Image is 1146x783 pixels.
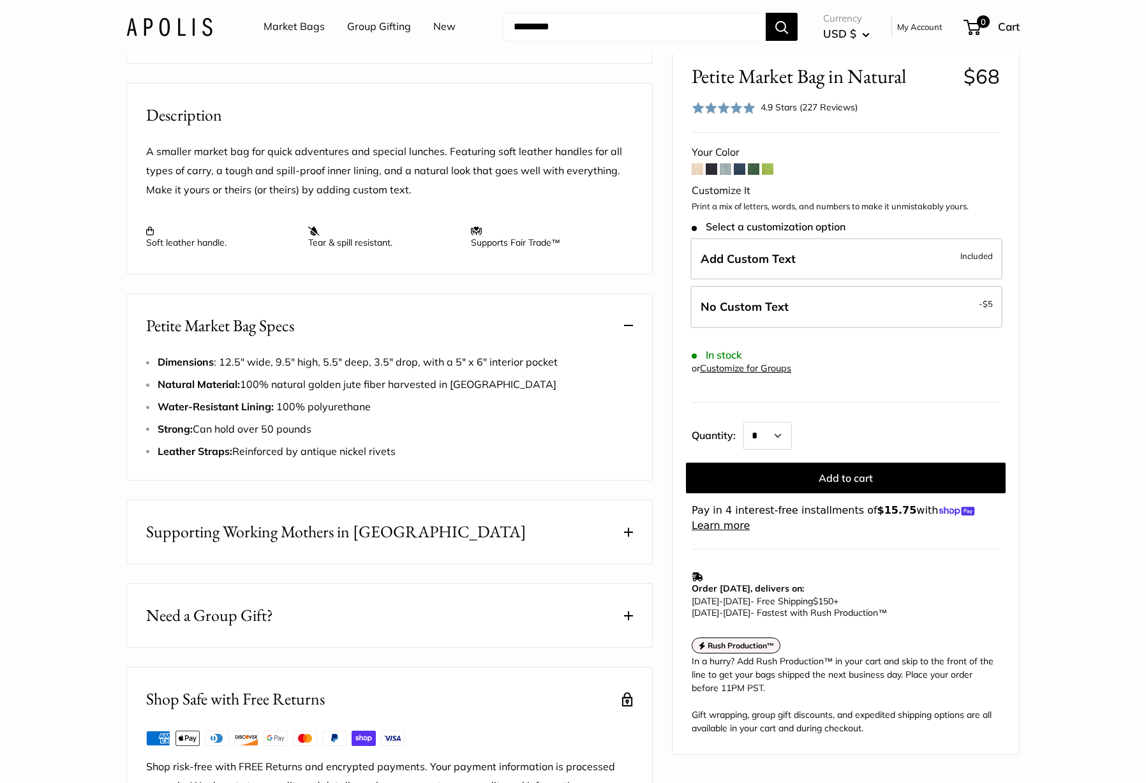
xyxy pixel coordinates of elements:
span: $150 [813,595,833,607]
span: Add Custom Text [701,251,796,265]
span: [DATE] [692,607,719,618]
label: Leave Blank [690,286,1002,328]
a: Group Gifting [347,17,411,36]
div: Customize It [692,181,1000,200]
button: Search [766,13,798,41]
span: - [719,595,723,607]
div: 4.9 Stars (227 Reviews) [761,100,858,114]
strong: Order [DATE], delivers on: [692,583,804,594]
p: - Free Shipping + [692,595,993,618]
strong: Strong: [158,422,193,435]
span: Need a Group Gift? [146,603,273,628]
label: Add Custom Text [690,237,1002,280]
strong: Rush Production™ [708,641,775,650]
span: Supporting Working Mothers in [GEOGRAPHIC_DATA] [146,519,526,544]
a: New [433,17,456,36]
strong: Water-Resistant Lining: [158,400,276,413]
span: 0 [977,15,990,28]
button: USD $ [823,24,870,44]
span: In stock [692,349,742,361]
a: 0 Cart [965,17,1020,37]
label: Quantity: [692,418,743,450]
h2: Shop Safe with Free Returns [146,687,325,712]
p: Tear & spill resistant. [308,225,458,248]
div: In a hurry? Add Rush Production™ in your cart and skip to the front of the line to get your bags ... [692,655,1000,735]
button: Add to cart [686,463,1006,493]
input: Search... [503,13,766,41]
div: 4.9 Stars (227 Reviews) [692,98,858,117]
span: [DATE] [692,595,719,607]
span: USD $ [823,27,856,40]
a: Customize for Groups [700,362,791,374]
span: - Fastest with Rush Production™ [692,607,887,618]
a: My Account [897,19,942,34]
span: : 12.5" wide, 9.5" high, 5.5" deep, 3.5" drop, with a 5" x 6" interior pocket [158,355,558,368]
a: Market Bags [264,17,325,36]
li: 100% polyurethane [158,398,633,417]
strong: Dimensions [158,355,214,368]
h2: Description [146,103,633,128]
span: $68 [964,64,1000,89]
span: Petite Market Bag in Natural [692,64,954,88]
button: Need a Group Gift? [127,584,652,647]
span: No Custom Text [701,299,789,314]
span: Included [960,248,993,263]
span: Currency [823,10,870,27]
div: or [692,360,791,377]
p: Soft leather handle. [146,225,295,248]
span: 100% natural golden jute fiber harvested in [GEOGRAPHIC_DATA] [158,378,556,391]
span: - [979,296,993,311]
span: Petite Market Bag Specs [146,313,294,338]
button: Supporting Working Mothers in [GEOGRAPHIC_DATA] [127,500,652,563]
span: $5 [983,299,993,309]
span: Select a customization option [692,221,845,233]
span: [DATE] [723,595,750,607]
p: Supports Fair Trade™ [471,225,620,248]
li: Can hold over 50 pounds [158,420,633,439]
p: Print a mix of letters, words, and numbers to make it unmistakably yours. [692,200,1000,213]
iframe: Sign Up via Text for Offers [10,735,137,773]
span: - [719,607,723,618]
strong: Natural Material: [158,378,240,391]
strong: Leather Straps: [158,445,232,458]
div: Your Color [692,143,1000,162]
button: Petite Market Bag Specs [127,294,652,357]
span: Cart [998,20,1020,33]
img: Apolis [126,17,212,36]
li: Reinforced by antique nickel rivets [158,442,633,461]
span: [DATE] [723,607,750,618]
p: A smaller market bag for quick adventures and special lunches. Featuring soft leather handles for... [146,142,633,200]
